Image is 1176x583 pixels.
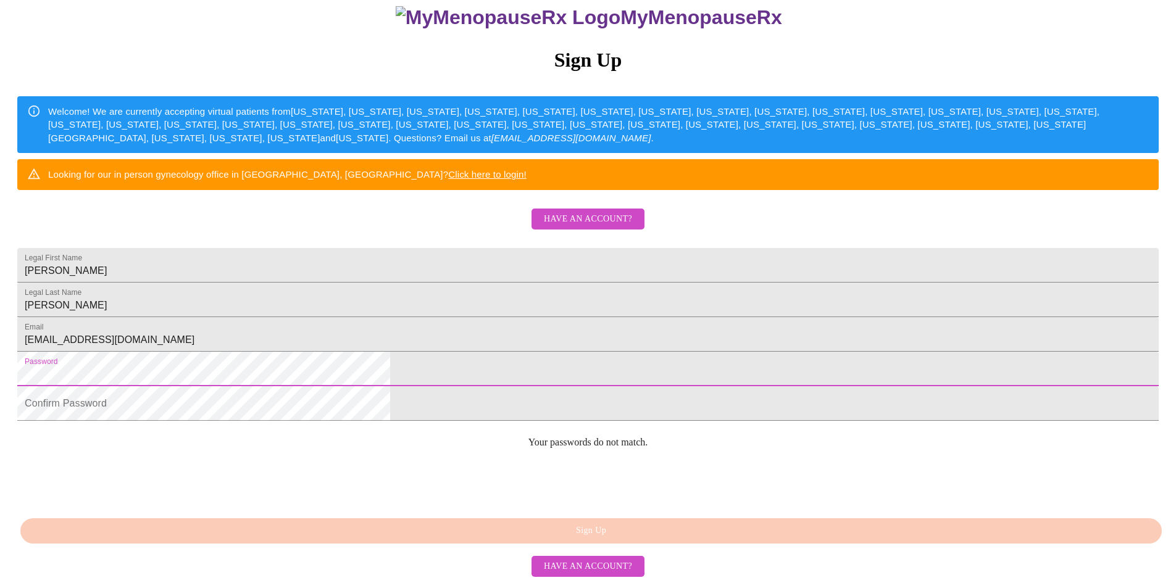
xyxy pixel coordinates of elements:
span: Have an account? [544,559,632,574]
button: Have an account? [532,209,644,230]
h3: Sign Up [17,49,1159,72]
p: Your passwords do not match. [17,437,1159,448]
span: Have an account? [544,212,632,227]
iframe: reCAPTCHA [17,458,205,506]
img: MyMenopauseRx Logo [396,6,620,29]
a: Have an account? [528,222,648,233]
h3: MyMenopauseRx [19,6,1159,29]
div: Looking for our in person gynecology office in [GEOGRAPHIC_DATA], [GEOGRAPHIC_DATA]? [48,163,527,186]
em: [EMAIL_ADDRESS][DOMAIN_NAME] [491,133,651,143]
a: Have an account? [528,560,648,571]
a: Click here to login! [448,169,527,180]
button: Have an account? [532,556,644,577]
div: Welcome! We are currently accepting virtual patients from [US_STATE], [US_STATE], [US_STATE], [US... [48,100,1149,149]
